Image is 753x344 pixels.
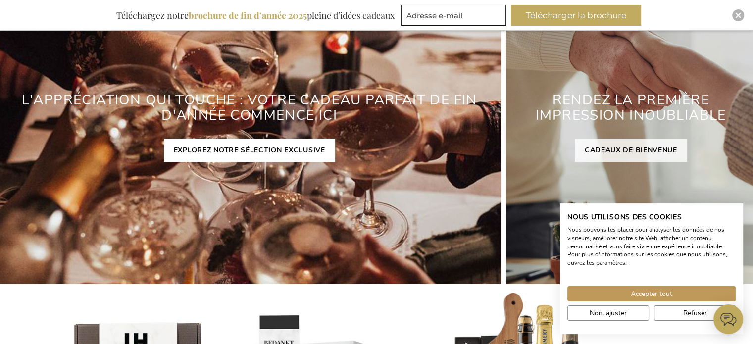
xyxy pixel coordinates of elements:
div: Téléchargez notre pleine d’idées cadeaux [112,5,399,26]
input: Adresse e-mail [401,5,506,26]
button: Télécharger la brochure [511,5,641,26]
a: CADEAUX DE BIENVENUE [575,139,687,162]
b: brochure de fin d’année 2025 [189,9,307,21]
a: EXPLOREZ NOTRE SÉLECTION EXCLUSIVE [164,139,335,162]
p: Nous pouvons les placer pour analyser les données de nos visiteurs, améliorer notre site Web, aff... [567,226,736,267]
form: marketing offers and promotions [401,5,509,29]
h2: Nous utilisons des cookies [567,213,736,222]
img: Close [735,12,741,18]
iframe: belco-activator-frame [713,304,743,334]
span: Accepter tout [631,289,672,299]
span: Non, ajuster [590,308,627,318]
button: Accepter tous les cookies [567,286,736,301]
button: Refuser tous les cookies [654,305,736,321]
div: Close [732,9,744,21]
span: Refuser [683,308,707,318]
button: Ajustez les préférences de cookie [567,305,649,321]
